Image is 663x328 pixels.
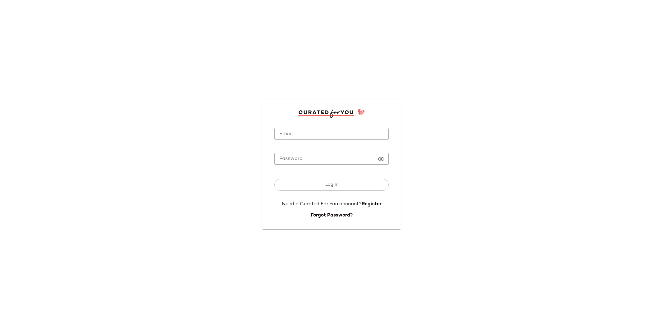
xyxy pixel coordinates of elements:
[311,213,353,218] a: Forgot Password?
[298,109,365,118] img: cfy_login_logo.DGdB1djN.svg
[325,182,338,187] span: Log In
[362,202,381,207] a: Register
[274,179,389,191] button: Log In
[282,202,362,207] span: Need a Curated For You account?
